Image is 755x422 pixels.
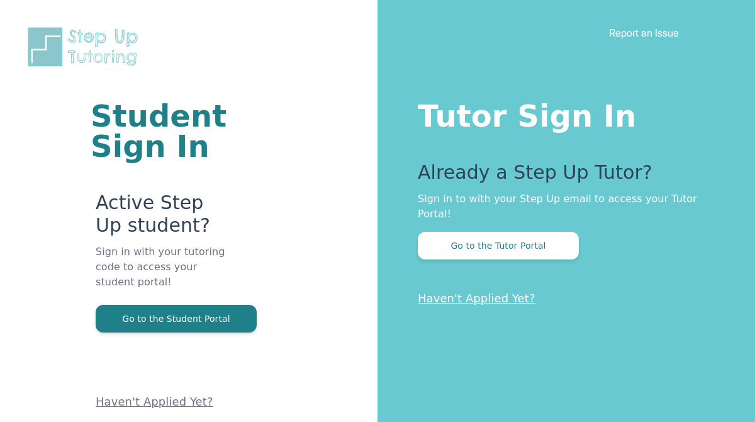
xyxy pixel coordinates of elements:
h1: Student Sign In [91,101,226,161]
button: Go to the Student Portal [96,305,257,333]
h1: Tutor Sign In [418,96,705,131]
p: Sign in with your tutoring code to access your student portal! [96,244,226,305]
p: Sign in to with your Step Up email to access your Tutor Portal! [418,191,705,222]
a: Go to the Student Portal [96,312,257,324]
p: Already a Step Up Tutor? [418,161,705,191]
p: Active Step Up student? [96,191,226,244]
a: Haven't Applied Yet? [418,292,535,305]
a: Report an Issue [609,26,679,39]
img: Step Up Tutoring horizontal logo [25,25,146,69]
a: Go to the Tutor Portal [418,239,579,251]
button: Go to the Tutor Portal [418,232,579,259]
a: Haven't Applied Yet? [96,395,213,408]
